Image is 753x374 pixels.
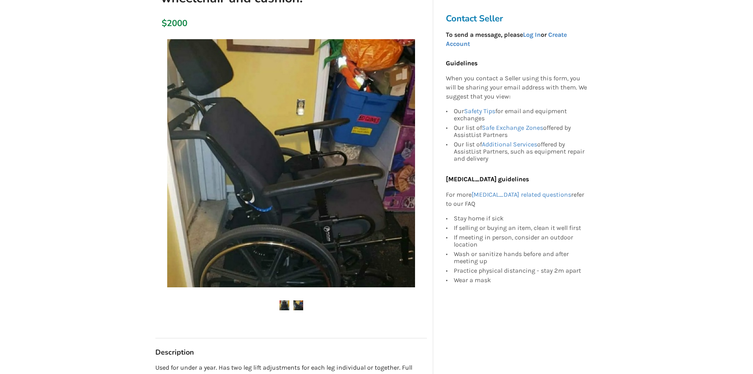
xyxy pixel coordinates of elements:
b: Guidelines [446,59,477,67]
div: If meeting in person, consider an outdoor location [454,233,587,249]
h3: Description [155,348,427,357]
a: Safety Tips [464,107,495,115]
div: Our for email and equipment exchanges [454,108,587,123]
a: Log In [523,31,541,38]
img: bariatrics manual tilt wheelchair and cushion.-wheelchair-mobility-north vancouver-assistlist-lis... [279,300,289,310]
div: Wash or sanitize hands before and after meeting up [454,249,587,266]
div: Wear a mask [454,275,587,284]
img: bariatrics manual tilt wheelchair and cushion.-wheelchair-mobility-north vancouver-assistlist-lis... [167,39,415,287]
p: When you contact a Seller using this form, you will be sharing your email address with them. We s... [446,74,587,102]
div: $2000 [162,18,166,29]
div: Practice physical distancing - stay 2m apart [454,266,587,275]
div: If selling or buying an item, clean it well first [454,223,587,233]
a: Safe Exchange Zones [482,124,543,131]
img: bariatrics manual tilt wheelchair and cushion.-wheelchair-mobility-north vancouver-assistlist-lis... [293,300,303,310]
div: Our list of offered by AssistList Partners, such as equipment repair and delivery [454,140,587,162]
a: Additional Services [482,140,537,148]
strong: To send a message, please or [446,31,567,47]
div: Stay home if sick [454,215,587,223]
p: For more refer to our FAQ [446,190,587,209]
div: Our list of offered by AssistList Partners [454,123,587,140]
h3: Contact Seller [446,13,591,24]
a: [MEDICAL_DATA] related questions [472,191,571,198]
b: [MEDICAL_DATA] guidelines [446,175,529,183]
